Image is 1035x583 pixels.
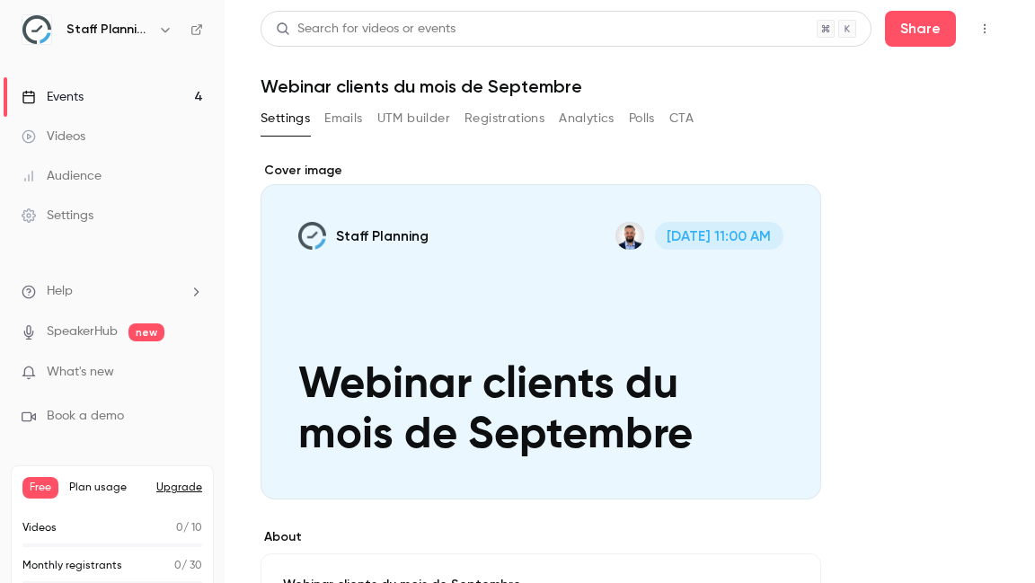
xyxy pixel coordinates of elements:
div: Settings [22,207,93,225]
img: Staff Planning [22,15,51,44]
p: Videos [22,520,57,536]
span: Free [22,477,58,499]
span: 0 [174,561,181,571]
h1: Webinar clients du mois de Septembre [261,75,999,97]
h6: Staff Planning [66,21,151,39]
button: UTM builder [377,104,450,133]
span: new [128,323,164,341]
span: Plan usage [69,481,146,495]
span: Book a demo [47,407,124,426]
section: Cover image [261,162,821,499]
div: Audience [22,167,102,185]
button: Settings [261,104,310,133]
div: Videos [22,128,85,146]
span: What's new [47,363,114,382]
button: Emails [324,104,362,133]
li: help-dropdown-opener [22,282,203,301]
button: Upgrade [156,481,202,495]
p: Monthly registrants [22,558,122,574]
button: Share [885,11,956,47]
label: About [261,528,821,546]
p: / 30 [174,558,202,574]
a: SpeakerHub [47,322,118,341]
div: Search for videos or events [276,20,456,39]
button: CTA [669,104,694,133]
button: Analytics [559,104,615,133]
p: / 10 [176,520,202,536]
span: 0 [176,523,183,534]
div: Events [22,88,84,106]
button: Registrations [464,104,544,133]
label: Cover image [261,162,821,180]
span: Help [47,282,73,301]
button: Polls [629,104,655,133]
